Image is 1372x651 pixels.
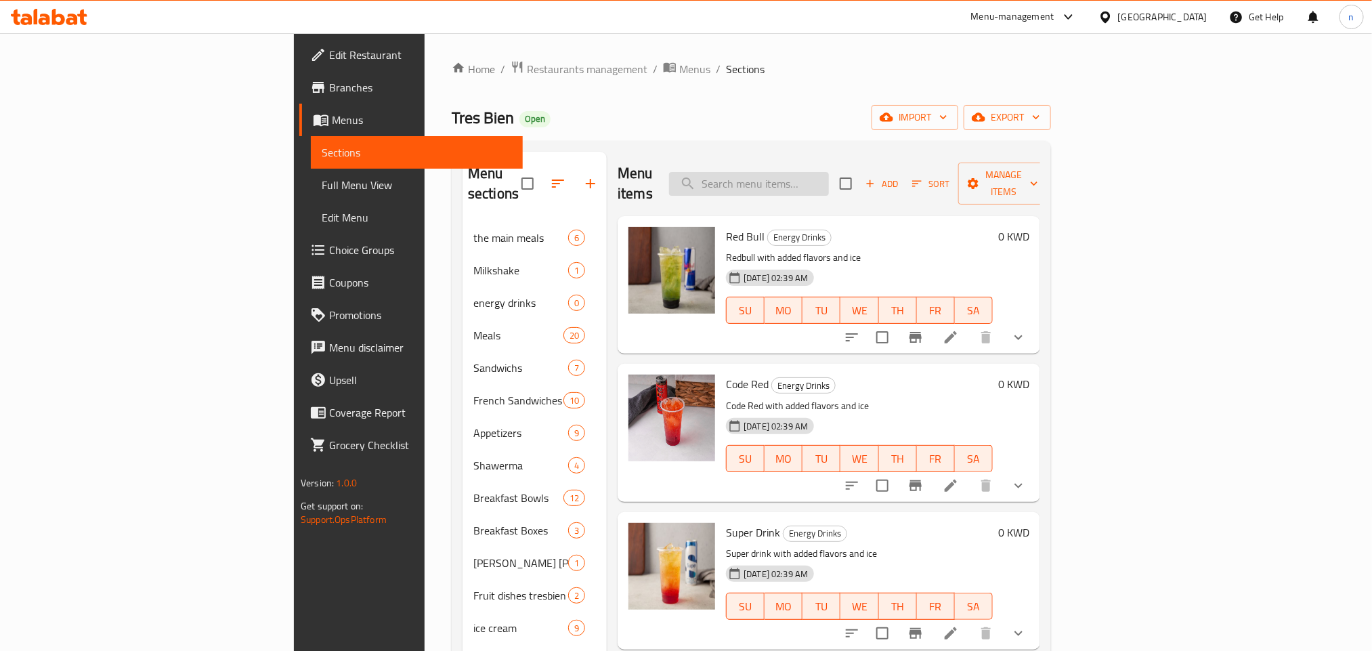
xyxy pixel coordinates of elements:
div: Menu-management [971,9,1054,25]
span: Coupons [329,274,512,291]
button: SU [726,593,765,620]
span: 3 [569,524,584,537]
button: TU [802,445,840,472]
span: TH [884,449,912,469]
button: TH [879,297,917,324]
span: Meals [473,327,563,343]
span: 12 [564,492,584,505]
button: TU [802,297,840,324]
a: Edit menu item [943,625,959,642]
span: Milkshake [473,262,568,278]
span: MO [770,301,797,320]
div: French Sandwiches [473,392,563,408]
button: Branch-specific-item [899,321,932,354]
span: FR [922,597,949,616]
svg: Show Choices [1010,329,1027,345]
button: MO [765,593,802,620]
a: Menu disclaimer [299,331,523,364]
h6: 0 KWD [998,227,1029,246]
span: Menu disclaimer [329,339,512,356]
button: sort-choices [836,617,868,650]
span: TH [884,597,912,616]
div: items [568,522,585,539]
button: import [872,105,958,130]
button: WE [840,445,878,472]
div: the main meals6 [463,222,607,254]
span: Select all sections [513,169,542,198]
p: Code Red with added flavors and ice [726,398,993,415]
span: Upsell [329,372,512,388]
div: [GEOGRAPHIC_DATA] [1118,9,1207,24]
svg: Show Choices [1010,478,1027,494]
span: Super Drink [726,522,780,543]
span: Open [519,113,551,125]
span: Sort items [903,173,958,194]
span: MO [770,597,797,616]
a: Grocery Checklist [299,429,523,461]
span: Menus [679,61,710,77]
span: Energy Drinks [772,378,835,394]
span: 10 [564,394,584,407]
span: Choice Groups [329,242,512,258]
span: 1 [569,264,584,277]
button: FR [917,297,955,324]
div: Energy Drinks [767,230,832,246]
button: WE [840,593,878,620]
span: 0 [569,297,584,310]
div: items [568,457,585,474]
a: Coupons [299,266,523,299]
span: 20 [564,329,584,342]
span: ice cream [473,620,568,636]
button: Branch-specific-item [899,469,932,502]
div: items [568,425,585,441]
span: energy drinks [473,295,568,311]
div: Energy Drinks [783,526,847,542]
div: [PERSON_NAME] [PERSON_NAME]1 [463,547,607,579]
span: Select to update [868,323,897,352]
span: 4 [569,459,584,472]
span: WE [846,301,873,320]
button: sort-choices [836,469,868,502]
span: 9 [569,427,584,440]
div: Open [519,111,551,127]
span: Add [863,176,900,192]
span: MO [770,449,797,469]
button: TH [879,593,917,620]
img: Code Red [628,375,715,461]
span: Menus [332,112,512,128]
span: Select section [832,169,860,198]
div: Breakfast Boxes [473,522,568,539]
span: [DATE] 02:39 AM [738,272,813,285]
a: Edit Menu [311,201,523,234]
button: Add section [574,167,607,200]
div: items [563,327,585,343]
h2: Menu items [618,163,653,204]
span: Select to update [868,619,897,648]
span: Appetizers [473,425,568,441]
a: Upsell [299,364,523,396]
button: delete [970,617,1002,650]
div: Breakfast Bowls [473,490,563,506]
div: items [568,360,585,376]
button: SA [955,445,993,472]
div: items [568,262,585,278]
span: Sort [912,176,949,192]
button: show more [1002,469,1035,502]
span: Get support on: [301,497,363,515]
span: n [1349,9,1354,24]
span: Manage items [969,167,1038,201]
button: FR [917,593,955,620]
div: energy drinks0 [463,287,607,319]
h6: 0 KWD [998,375,1029,394]
div: Sandwichs7 [463,352,607,384]
a: Edit menu item [943,478,959,494]
a: Sections [311,136,523,169]
span: [DATE] 02:39 AM [738,568,813,581]
div: French Sandwiches10 [463,384,607,417]
a: Menus [663,60,710,78]
div: items [568,620,585,636]
span: the main meals [473,230,568,246]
